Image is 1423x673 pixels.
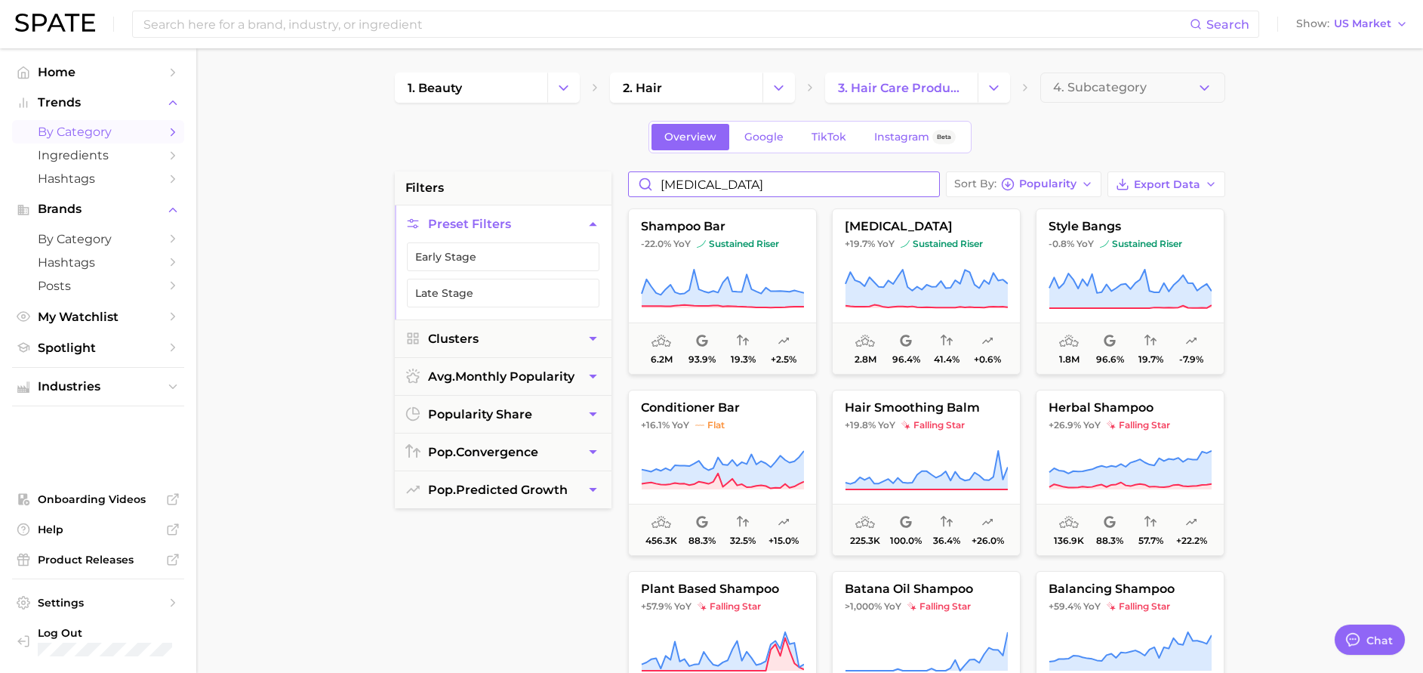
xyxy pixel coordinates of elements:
[12,60,184,84] a: Home
[641,419,670,431] span: +16.1%
[900,514,912,532] span: popularity share: Google
[825,73,978,103] a: 3. hair care products
[762,73,795,103] button: Change Category
[1036,401,1224,415] span: herbal shampoo
[12,144,184,167] a: Ingredients
[395,396,611,433] button: popularity share
[651,332,671,350] span: average monthly popularity: High Popularity
[12,251,184,274] a: Hashtags
[610,73,762,103] a: 2. hair
[428,369,574,384] span: monthly popularity
[395,471,611,508] button: pop.predicted growth
[12,198,184,221] button: Brands
[730,354,755,365] span: 19.3%
[650,354,672,365] span: 6.2m
[38,341,159,355] span: Spotlight
[974,354,1001,365] span: +0.6%
[892,354,919,365] span: 96.4%
[12,591,184,614] a: Settings
[1053,81,1147,94] span: 4. Subcategory
[641,238,671,249] span: -22.0%
[674,600,691,613] span: YoY
[695,421,704,430] img: flat
[12,227,184,251] a: by Category
[1104,514,1116,532] span: popularity share: Google
[737,332,749,350] span: popularity convergence: Very Low Convergence
[1054,536,1084,546] span: 136.9k
[845,238,875,249] span: +19.7%
[12,305,184,329] a: My Watchlist
[695,419,725,431] span: flat
[1296,20,1329,28] span: Show
[1036,390,1224,556] button: herbal shampoo+26.9% YoYfalling starfalling star136.9k88.3%57.7%+22.2%
[12,336,184,360] a: Spotlight
[833,401,1020,415] span: hair smoothing balm
[778,332,790,350] span: popularity predicted growth: Uncertain
[933,536,960,546] span: 36.4%
[900,332,912,350] span: popularity share: Google
[907,602,916,611] img: falling star
[1059,332,1079,350] span: average monthly popularity: Medium Popularity
[428,369,455,384] abbr: average
[697,239,706,249] img: sustained riser
[12,548,184,571] a: Product Releases
[1036,208,1224,375] button: style bangs-0.8% YoYsustained risersustained riser1.8m96.6%19.7%-7.9%
[1107,600,1170,613] span: falling star
[38,492,159,506] span: Onboarding Videos
[38,626,199,640] span: Log Out
[651,124,729,150] a: Overview
[629,172,939,196] input: Search in hair care products
[937,131,951,144] span: Beta
[428,217,511,231] span: Preset Filters
[12,120,184,144] a: by Category
[877,238,895,250] span: YoY
[1083,419,1101,431] span: YoY
[688,536,716,546] span: 88.3%
[12,167,184,190] a: Hashtags
[730,536,756,546] span: 32.5%
[408,81,462,95] span: 1. beauty
[901,239,910,249] img: sustained riser
[901,419,965,431] span: falling star
[1107,171,1225,197] button: Export Data
[38,65,159,79] span: Home
[696,332,708,350] span: popularity share: Google
[12,91,184,114] button: Trends
[832,208,1021,375] button: [MEDICAL_DATA]+19.7% YoYsustained risersustained riser2.8m96.4%41.4%+0.6%
[38,523,159,536] span: Help
[1144,514,1157,532] span: popularity convergence: Medium Convergence
[688,354,716,365] span: 93.9%
[1107,602,1116,611] img: falling star
[838,81,965,95] span: 3. hair care products
[981,514,993,532] span: popularity predicted growth: Likely
[1049,419,1081,431] span: +26.9%
[15,14,95,32] img: SPATE
[1185,332,1197,350] span: popularity predicted growth: Very Unlikely
[1138,354,1163,365] span: 19.7%
[1134,178,1200,191] span: Export Data
[854,354,876,365] span: 2.8m
[861,124,969,150] a: InstagramBeta
[38,279,159,293] span: Posts
[405,179,444,197] span: filters
[1036,582,1224,596] span: balancing shampoo
[981,332,993,350] span: popularity predicted growth: Uncertain
[1334,20,1391,28] span: US Market
[946,171,1101,197] button: Sort ByPopularity
[833,582,1020,596] span: batana oil shampoo
[12,622,184,661] a: Log out. Currently logged in with e-mail lara.stuckey@pierre-fabre.com.
[941,514,953,532] span: popularity convergence: Low Convergence
[428,407,532,421] span: popularity share
[672,419,689,431] span: YoY
[12,518,184,541] a: Help
[934,354,959,365] span: 41.4%
[629,220,816,233] span: shampoo bar
[1100,238,1182,250] span: sustained riser
[978,73,1010,103] button: Change Category
[1144,332,1157,350] span: popularity convergence: Very Low Convergence
[38,553,159,566] span: Product Releases
[1049,238,1074,249] span: -0.8%
[395,73,547,103] a: 1. beauty
[645,536,677,546] span: 456.3k
[38,148,159,162] span: Ingredients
